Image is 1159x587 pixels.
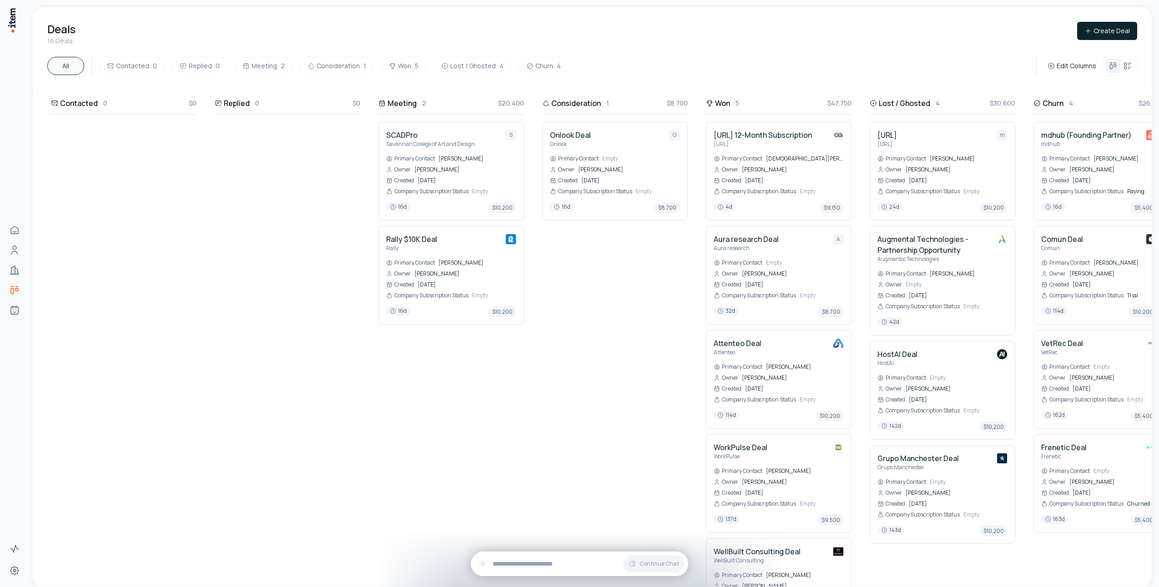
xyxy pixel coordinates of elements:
[877,317,903,326] span: 42d
[602,155,680,162] span: Empty
[489,306,516,317] span: $10,200
[980,421,1008,432] span: $10,200
[930,478,1008,486] span: Empty
[550,202,574,211] span: 16d
[378,122,524,221] div: SCADProSavannah College of Art and DesignSPrimary Contact[PERSON_NAME]Owner[PERSON_NAME]Created[D...
[963,303,1008,310] span: Empty
[472,292,516,299] span: Empty
[418,281,516,288] span: [DATE]
[1041,363,1090,371] div: Primary Contact
[714,234,779,245] h4: Aura research Deal
[386,306,410,317] button: 16d
[877,526,905,535] span: 143d
[386,155,435,162] div: Primary Contact
[1041,259,1090,266] div: Primary Contact
[1044,60,1100,72] button: Edit Columns
[877,500,905,507] div: Created
[1041,500,1124,507] div: Company Subscription Status
[550,155,599,162] div: Primary Contact
[1093,259,1157,266] span: [PERSON_NAME]
[997,349,1008,360] img: HostAI
[498,98,524,108] span: $20,400
[990,98,1015,108] span: $30,600
[1041,234,1083,245] h4: Comun Deal
[714,188,796,195] div: Company Subscription Status
[877,396,905,403] div: Created
[800,292,844,299] span: Empty
[877,270,926,277] div: Primary Contact
[1131,411,1157,421] span: $5,400
[745,489,844,497] span: [DATE]
[879,98,930,109] h3: Lost / Ghosted
[714,500,796,507] div: Company Subscription Status
[877,166,902,173] div: Owner
[1041,140,1132,148] p: mdhub
[715,98,730,109] h3: Won
[606,98,609,108] p: 1
[581,177,680,184] span: [DATE]
[1146,338,1157,349] img: VetRec
[1093,467,1157,475] span: Empty
[1129,306,1157,317] span: $10,200
[1041,489,1069,497] div: Created
[980,202,1008,213] span: $10,200
[706,434,852,533] div: WorkPulse DealWorkPulseWorkPulsePrimary Contact[PERSON_NAME]Owner[PERSON_NAME]Created[DATE]Compan...
[386,130,475,140] h4: SCADPro
[386,202,410,211] span: 16d
[1041,515,1068,525] button: 163d
[766,467,844,475] span: [PERSON_NAME]
[906,489,1008,497] span: [PERSON_NAME]
[1127,396,1157,403] span: Empty
[745,281,844,288] span: [DATE]
[930,374,1008,381] span: Empty
[433,57,511,75] button: Lost / Ghosted4
[636,188,680,195] span: Empty
[386,292,469,299] div: Company Subscription Status
[7,7,16,33] img: Item Brain Logo
[766,572,844,579] span: [PERSON_NAME]
[877,526,905,536] button: 143d
[877,349,917,360] h4: HostAI Deal
[818,515,844,525] span: $9,500
[378,226,524,325] div: Rally $10K DealRallyRallyPrimary Contact[PERSON_NAME]Owner[PERSON_NAME]Created[DATE]Company Subsc...
[714,489,741,497] div: Created
[550,177,578,184] div: Created
[714,259,762,266] div: Primary Contact
[386,281,414,288] div: Created
[997,234,1008,245] img: Augmental Technologies
[714,467,762,475] div: Primary Contact
[1041,442,1157,525] a: Frenetic DealFreneticFreneticPrimary ContactEmptyOwner[PERSON_NAME]Created[DATE]Company Subscript...
[386,234,437,245] h4: Rally $10K Deal
[800,396,844,403] span: Empty
[381,57,426,75] button: Won5
[1041,306,1067,317] button: 114d
[870,445,1015,544] div: Grupo Manchester DealGrupo ManchesterGrupo ManchesterPrimary ContactEmptyOwner[PERSON_NAME]Create...
[930,270,1008,277] span: [PERSON_NAME]
[667,98,688,108] span: $8,700
[1073,281,1157,288] span: [DATE]
[386,140,475,148] p: Savannah College of Art and Design
[909,177,1008,184] span: [DATE]
[714,478,738,486] div: Owner
[1041,177,1069,184] div: Created
[714,411,740,421] button: 114d
[909,500,1008,507] span: [DATE]
[714,177,741,184] div: Created
[877,256,989,263] p: Augmental Technologies
[386,177,414,184] div: Created
[542,122,688,221] div: Onlook DealOnlookOPrimary ContactEmptyOwner[PERSON_NAME]Created[DATE]Company Subscription StatusE...
[714,557,801,564] p: WellBuilt Consulting
[714,166,738,173] div: Owner
[1146,442,1157,453] img: Frenetic
[714,374,738,381] div: Owner
[706,226,852,325] div: Aura research DealAura researchAPrimary ContactEmptyOwner[PERSON_NAME]Created[DATE]Company Subscr...
[1146,234,1157,245] img: Comun
[714,130,844,213] a: [URL] 12-Month Subscription[URL]Qualgent.aiPrimary Contact[DEMOGRAPHIC_DATA][PERSON_NAME]Owner[PE...
[557,61,561,70] span: 4
[742,270,844,277] span: [PERSON_NAME]
[877,407,960,414] div: Company Subscription Status
[1041,478,1066,486] div: Owner
[714,385,741,392] div: Created
[438,259,516,266] span: [PERSON_NAME]
[877,317,903,328] button: 42d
